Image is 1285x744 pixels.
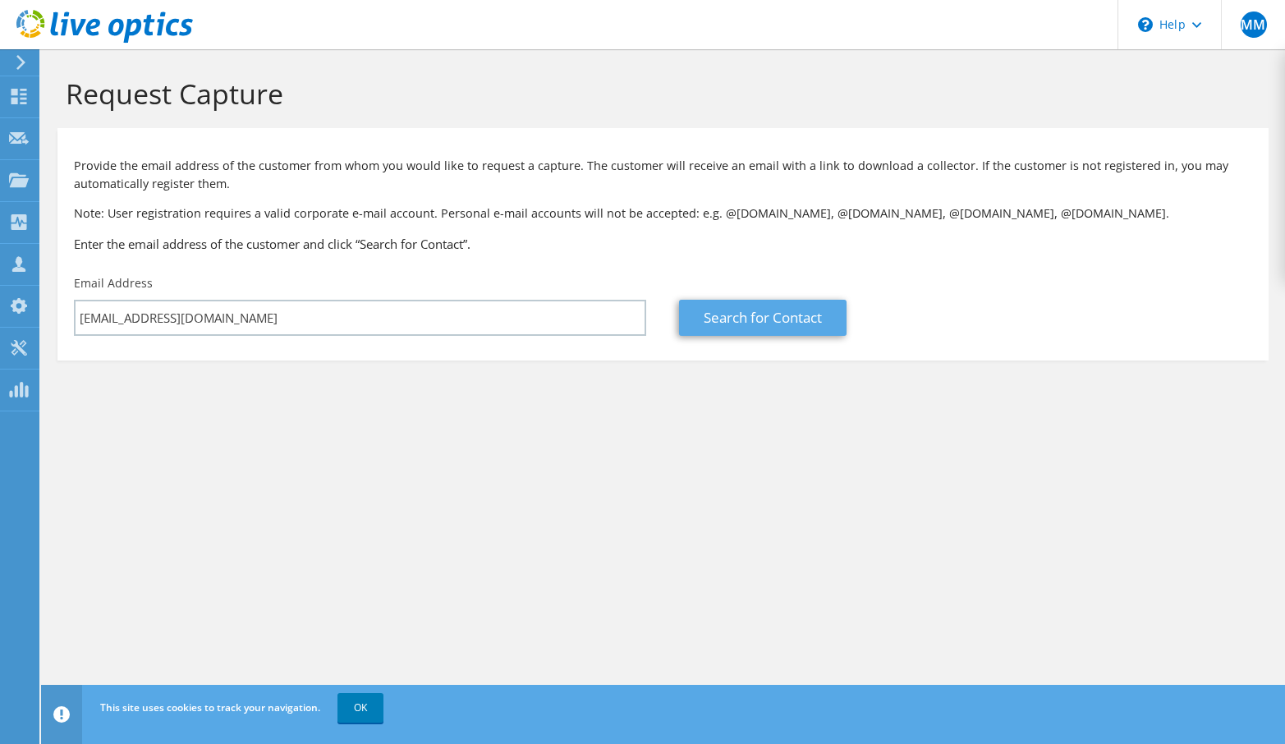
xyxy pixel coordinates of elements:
[74,157,1252,193] p: Provide the email address of the customer from whom you would like to request a capture. The cust...
[74,235,1252,253] h3: Enter the email address of the customer and click “Search for Contact”.
[1241,11,1267,38] span: MM
[1138,17,1153,32] svg: \n
[66,76,1252,111] h1: Request Capture
[679,300,847,336] a: Search for Contact
[100,700,320,714] span: This site uses cookies to track your navigation.
[74,204,1252,223] p: Note: User registration requires a valid corporate e-mail account. Personal e-mail accounts will ...
[74,275,153,292] label: Email Address
[337,693,383,723] a: OK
